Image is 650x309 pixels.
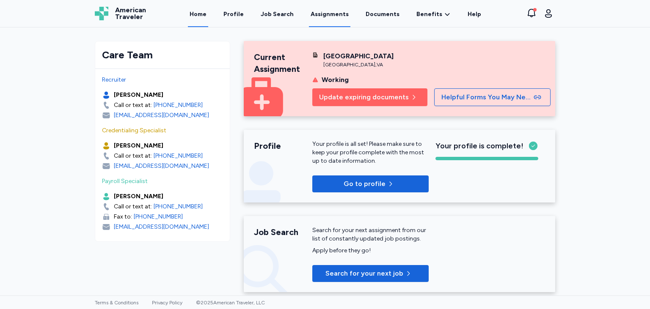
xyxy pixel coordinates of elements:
button: Helpful Forms You May Need [434,88,551,106]
a: Assignments [309,1,350,27]
span: Search for your next job [325,268,403,279]
div: [EMAIL_ADDRESS][DOMAIN_NAME] [114,223,209,231]
a: Privacy Policy [152,300,182,306]
span: Helpful Forms You May Need [441,92,532,102]
div: [GEOGRAPHIC_DATA] [323,51,394,61]
span: Update expiring documents [319,92,409,102]
div: Payroll Specialist [102,177,223,186]
span: Your profile is complete! [435,140,523,152]
a: [PHONE_NUMBER] [154,101,203,109]
div: [GEOGRAPHIC_DATA] , VA [323,61,394,68]
div: Call or text at: [114,202,152,211]
div: Job Search [254,226,312,238]
span: Benefits [416,10,442,19]
a: [PHONE_NUMBER] [134,213,183,221]
div: Recruiter [102,76,223,84]
button: Update expiring documents [312,88,427,106]
div: Working [322,75,349,85]
img: Logo [95,7,108,20]
button: Search for your next job [312,265,429,282]
div: [EMAIL_ADDRESS][DOMAIN_NAME] [114,162,209,170]
a: [PHONE_NUMBER] [154,202,203,211]
a: Benefits [416,10,451,19]
div: [PERSON_NAME] [114,192,163,201]
div: Apply before they go! [312,246,429,255]
div: Profile [254,140,312,152]
div: Call or text at: [114,101,152,109]
div: Fax to: [114,213,132,221]
div: Call or text at: [114,152,152,160]
div: Current Assignment [254,51,312,75]
div: [PERSON_NAME] [114,91,163,99]
div: Job Search [261,10,294,19]
a: Terms & Conditions [95,300,138,306]
div: [PERSON_NAME] [114,142,163,150]
p: Go to profile [344,179,386,189]
a: [PHONE_NUMBER] [154,152,203,160]
span: © 2025 American Traveler, LLC [196,300,265,306]
button: Go to profile [312,175,429,192]
div: [EMAIL_ADDRESS][DOMAIN_NAME] [114,111,209,120]
div: Search for your next assignment from our list of constantly updated job postings. [312,226,429,243]
div: Care Team [102,48,223,62]
a: Home [188,1,208,27]
div: Credentialing Specialist [102,126,223,135]
p: Your profile is all set! Please make sure to keep your profile complete with the most up to date ... [312,140,429,165]
span: American Traveler [115,7,146,20]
